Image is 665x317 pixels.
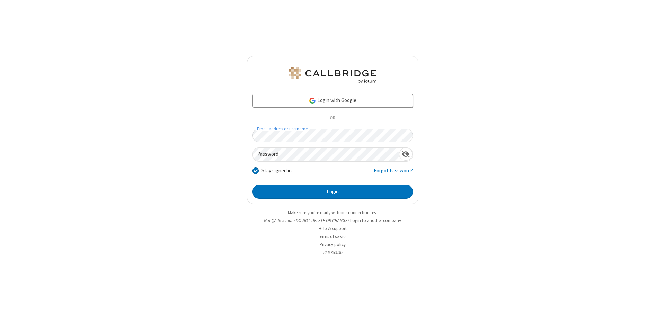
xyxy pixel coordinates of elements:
li: v2.6.353.3b [247,249,418,256]
input: Password [253,148,399,161]
a: Terms of service [318,234,347,239]
button: Login [252,185,413,199]
li: Not QA Selenium DO NOT DELETE OR CHANGE? [247,217,418,224]
a: Login with Google [252,94,413,108]
img: QA Selenium DO NOT DELETE OR CHANGE [287,67,378,83]
div: Show password [399,148,413,161]
span: OR [327,114,338,123]
input: Email address or username [252,129,413,142]
a: Privacy policy [320,242,346,247]
button: Login to another company [350,217,401,224]
a: Help & support [319,226,347,232]
a: Forgot Password? [374,167,413,180]
label: Stay signed in [261,167,292,175]
img: google-icon.png [309,97,316,105]
a: Make sure you're ready with our connection test [288,210,377,216]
